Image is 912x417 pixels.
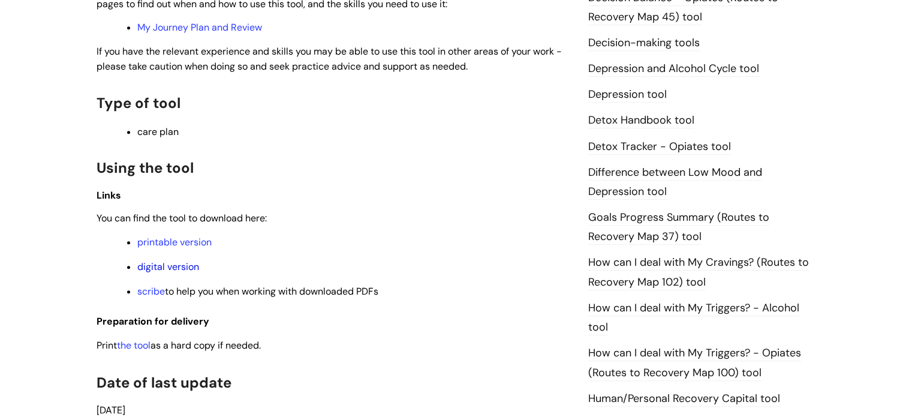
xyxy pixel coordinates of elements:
[97,45,562,73] span: If you have the relevant experience and skills you may be able to use this tool in other areas of...
[588,61,759,77] a: Depression and Alcohol Cycle tool
[588,113,694,128] a: Detox Handbook tool
[588,346,801,380] a: How can I deal with My Triggers? - Opiates (Routes to Recovery Map 100) tool
[588,87,667,103] a: Depression tool
[137,125,179,138] span: care plan
[588,139,731,155] a: Detox Tracker - Opiates tool
[588,210,769,245] a: Goals Progress Summary (Routes to Recovery Map 37) tool
[97,94,180,112] span: Type of tool
[588,165,762,200] a: Difference between Low Mood and Depression tool
[588,35,700,51] a: Decision-making tools
[97,373,231,392] span: Date of last update
[137,236,212,248] a: printable version
[137,285,378,298] span: to help you when working with downloaded PDFs
[588,391,780,407] a: Human/Personal Recovery Capital tool
[97,212,267,224] span: You can find the tool to download here:
[97,158,194,177] span: Using the tool
[97,315,209,328] span: Preparation for delivery
[97,404,125,416] span: [DATE]
[97,339,261,352] span: Print as a hard copy if needed.
[117,339,151,352] a: the tool
[588,301,799,335] a: How can I deal with My Triggers? - Alcohol tool
[97,189,121,202] span: Links
[137,260,199,273] a: digital version
[588,255,809,290] a: How can I deal with My Cravings? (Routes to Recovery Map 102) tool
[137,21,262,34] a: My Journey Plan and Review
[137,285,165,298] a: scribe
